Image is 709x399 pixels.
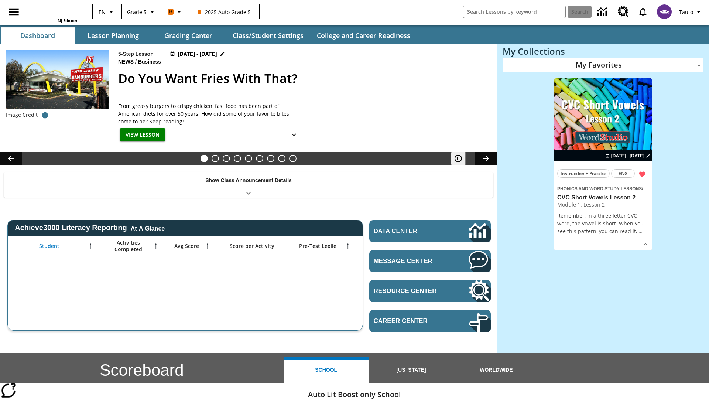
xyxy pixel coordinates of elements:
[38,109,52,122] button: Image credit: McClatchy-Tribune/Tribune Content Agency LLC/Alamy Stock Photo
[557,212,649,235] p: Remember, in a three letter CVC word, the vowel is short. When you see this pattern, you can read...
[201,155,208,162] button: Slide 1 Do You Want Fries With That?
[374,258,446,265] span: Message Center
[118,58,135,66] span: News
[613,2,633,22] a: Resource Center, Will open in new tab
[369,357,453,383] button: [US_STATE]
[369,220,491,242] a: Data Center
[245,155,252,162] button: Slide 5 One Idea, Lots of Hard Work
[451,152,466,165] button: Pause
[212,155,219,162] button: Slide 2 Taking Movies to the X-Dimension
[118,69,488,88] h2: Do You Want Fries With That?
[611,153,644,159] span: [DATE] - [DATE]
[6,111,38,119] p: Image Credit
[284,357,369,383] button: School
[256,155,263,162] button: Slide 6 Pre-release lesson
[1,27,75,44] button: Dashboard
[604,153,652,159] button: Aug 25 - Aug 25 Choose Dates
[29,2,77,23] div: Home
[76,27,150,44] button: Lesson Planning
[230,243,274,249] span: Score per Activity
[3,1,25,23] button: Open side menu
[287,128,301,142] button: Show Details
[554,78,652,251] div: lesson details
[640,239,651,250] button: Show Details
[311,27,416,44] button: College and Career Readiness
[150,241,161,252] button: Open Menu
[463,6,565,18] input: search field
[557,186,642,191] span: Phonics and Word Study Lessons
[299,243,336,249] span: Pre-Test Lexile
[118,102,303,125] div: From greasy burgers to crispy chicken, fast food has been part of American diets for over 50 year...
[557,184,649,192] span: Topic: Phonics and Word Study Lessons/CVC Short Vowels
[39,243,59,249] span: Student
[374,228,443,235] span: Data Center
[611,169,635,178] button: ENG
[638,228,643,235] span: …
[131,224,165,232] div: At-A-Glance
[557,169,610,178] button: Instruction + Practice
[178,50,217,58] span: [DATE] - [DATE]
[124,5,160,18] button: Grade: Grade 5, Select a grade
[369,280,491,302] a: Resource Center, Will open in new tab
[289,155,297,162] button: Slide 9 Sleepless in the Animal Kingdom
[95,5,119,18] button: Language: EN, Select a language
[99,8,106,16] span: EN
[619,170,628,177] span: ENG
[4,172,493,198] div: Show Class Announcement Details
[135,59,137,65] span: /
[85,241,96,252] button: Open Menu
[503,58,703,72] div: My Favorites
[657,4,672,19] img: avatar image
[653,2,676,21] button: Select a new avatar
[169,7,172,16] span: B
[138,58,162,66] span: Business
[636,168,649,181] button: Remove from Favorites
[104,239,153,253] span: Activities Completed
[676,5,706,18] button: Profile/Settings
[234,155,241,162] button: Slide 4 What's the Big Idea?
[202,241,213,252] button: Open Menu
[593,2,613,22] a: Data Center
[227,27,309,44] button: Class/Student Settings
[643,186,682,191] span: CVC Short Vowels
[679,8,693,16] span: Tauto
[160,50,162,58] span: |
[151,27,225,44] button: Grading Center
[557,194,649,202] h3: CVC Short Vowels Lesson 2
[223,155,230,162] button: Slide 3 Cars of the Future?
[633,2,653,21] a: Notifications
[267,155,274,162] button: Slide 7 Career Lesson
[29,3,77,18] a: Home
[642,185,647,192] span: /
[168,50,227,58] button: Aug 24 - Aug 24 Choose Dates
[118,50,154,58] p: 5-Step Lesson
[342,241,353,252] button: Open Menu
[58,18,77,23] span: NJ Edition
[454,357,539,383] button: Worldwide
[278,155,285,162] button: Slide 8 Making a Difference for the Planet
[374,287,446,295] span: Resource Center
[503,46,703,57] h3: My Collections
[205,177,292,184] p: Show Class Announcement Details
[475,152,497,165] button: Lesson carousel, Next
[369,310,491,332] a: Career Center
[198,8,251,16] span: 2025 Auto Grade 5
[15,224,165,232] span: Achieve3000 Literacy Reporting
[165,5,186,18] button: Boost Class color is orange. Change class color
[120,128,165,142] button: View Lesson
[374,317,446,325] span: Career Center
[6,50,109,109] img: One of the first McDonald's stores, with the iconic red sign and golden arches.
[174,243,199,249] span: Avg Score
[369,250,491,272] a: Message Center
[127,8,147,16] span: Grade 5
[451,152,473,165] div: Pause
[561,170,606,177] span: Instruction + Practice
